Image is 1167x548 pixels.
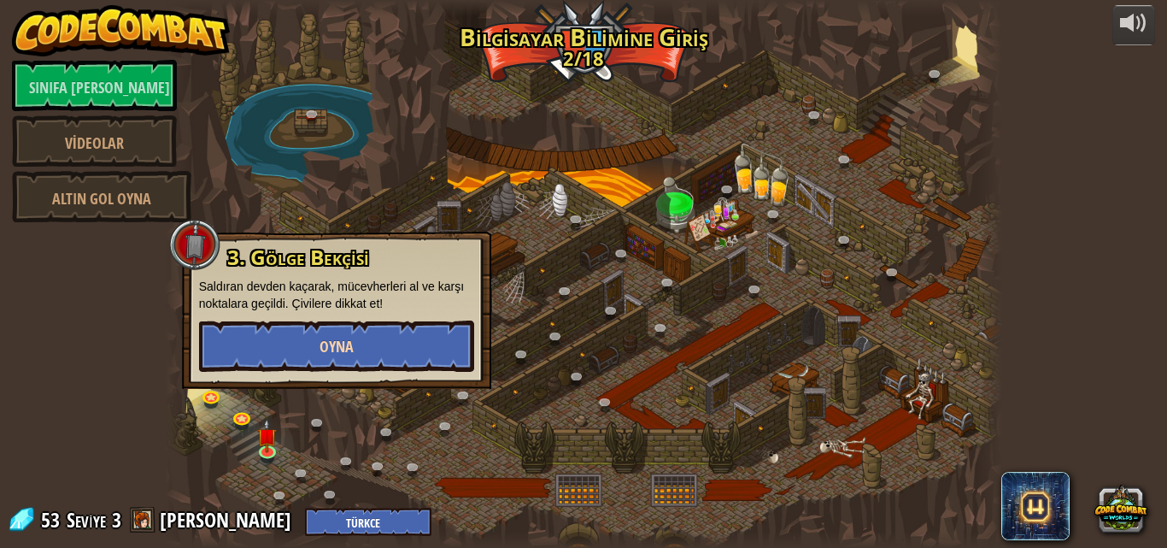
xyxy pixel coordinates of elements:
img: level-banner-unstarted.png [258,419,278,453]
a: [PERSON_NAME] [160,506,296,533]
button: Oyna [199,321,474,372]
font: Sınıfa [PERSON_NAME] [29,77,170,98]
font: [PERSON_NAME] [160,506,291,533]
font: Videolar [65,133,124,154]
font: 3 [112,506,121,533]
font: Saldıran devden kaçarak, mücevherleri al ve karşı noktalara geçildi. Çivilere dikkat et! [199,280,464,310]
img: CodeCombat - Oyun oynayarak kodlamayı öğrenin [12,5,231,56]
a: Sınıfa [PERSON_NAME] [12,60,177,111]
font: Seviye [67,506,106,533]
font: 53 [41,506,60,533]
font: Oyna [320,336,354,357]
font: Altın Gol Oyna [52,188,151,209]
font: 3. Gölge Bekçisi [227,243,369,271]
button: Sesi ayarla [1112,5,1155,45]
